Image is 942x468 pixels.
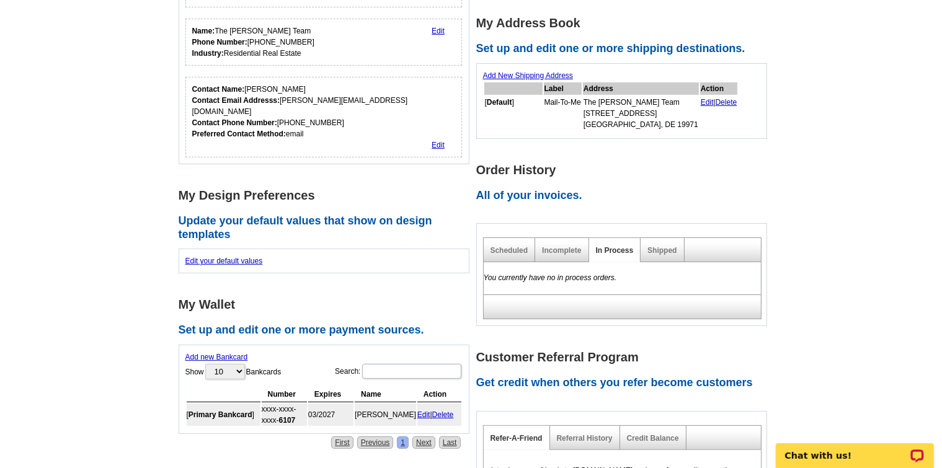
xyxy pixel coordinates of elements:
strong: Name: [192,27,215,35]
h1: Customer Referral Program [476,351,774,364]
a: Next [412,436,435,449]
select: ShowBankcards [205,364,245,379]
th: Address [583,82,699,95]
b: Primary Bankcard [189,410,252,419]
td: xxxx-xxxx-xxxx- [262,404,307,426]
div: The [PERSON_NAME] Team [PHONE_NUMBER] Residential Real Estate [192,25,314,59]
a: Edit [417,410,430,419]
b: Default [487,98,512,107]
div: Who should we contact regarding order issues? [185,77,463,157]
strong: 6107 [279,416,296,425]
iframe: LiveChat chat widget [768,429,942,468]
td: [ ] [187,404,260,426]
th: Action [700,82,738,95]
strong: Contact Phone Number: [192,118,277,127]
a: Edit your default values [185,257,263,265]
h1: My Address Book [476,17,774,30]
td: [PERSON_NAME] [355,404,416,426]
h2: Get credit when others you refer become customers [476,376,774,390]
label: Search: [335,363,462,380]
strong: Contact Name: [192,85,245,94]
div: [PERSON_NAME] [PERSON_NAME][EMAIL_ADDRESS][DOMAIN_NAME] [PHONE_NUMBER] email [192,84,456,139]
strong: Industry: [192,49,224,58]
th: Number [262,387,307,402]
td: 03/2027 [308,404,353,426]
td: The [PERSON_NAME] Team [STREET_ADDRESS] [GEOGRAPHIC_DATA], DE 19971 [583,96,699,131]
h1: My Design Preferences [179,189,476,202]
a: Delete [716,98,737,107]
strong: Preferred Contact Method: [192,130,286,138]
td: | [700,96,738,131]
a: Add New Shipping Address [483,71,573,80]
a: Previous [357,436,394,449]
a: Shipped [647,246,677,255]
td: | [417,404,461,426]
a: Edit [701,98,714,107]
a: Delete [432,410,454,419]
h2: Update your default values that show on design templates [179,214,476,241]
td: [ ] [484,96,543,131]
a: Refer-A-Friend [491,434,543,443]
strong: Contact Email Addresss: [192,96,280,105]
a: 1 [397,436,409,449]
a: Incomplete [542,246,581,255]
a: Edit [432,141,445,149]
strong: Phone Number: [192,38,247,46]
td: Mail-To-Me [544,96,582,131]
a: Add new Bankcard [185,353,248,361]
h2: All of your invoices. [476,189,774,203]
label: Show Bankcards [185,363,282,381]
a: In Process [596,246,634,255]
th: Action [417,387,461,402]
h1: My Wallet [179,298,476,311]
a: Last [439,436,461,449]
a: Credit Balance [627,434,679,443]
h2: Set up and edit one or more shipping destinations. [476,42,774,56]
th: Name [355,387,416,402]
div: Your personal details. [185,19,463,66]
th: Expires [308,387,353,402]
th: Label [544,82,582,95]
a: Referral History [557,434,613,443]
input: Search: [362,364,461,379]
em: You currently have no in process orders. [484,273,617,282]
a: Edit [432,27,445,35]
h1: Order History [476,164,774,177]
a: First [331,436,353,449]
a: Scheduled [491,246,528,255]
h2: Set up and edit one or more payment sources. [179,324,476,337]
